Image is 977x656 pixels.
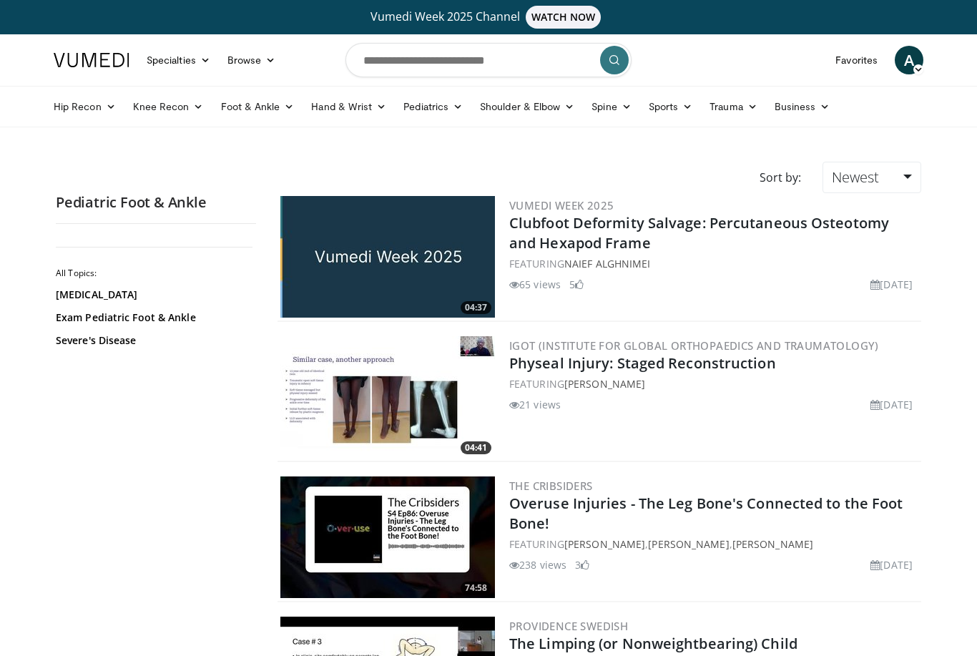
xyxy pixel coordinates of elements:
a: A [895,46,923,74]
h2: Pediatric Foot & Ankle [56,193,256,212]
a: Browse [219,46,285,74]
img: 8f705cd6-703b-4adc-943f-5fbdc94a63e0.300x170_q85_crop-smart_upscale.jpg [280,336,495,458]
a: Clubfoot Deformity Salvage: Percutaneous Osteotomy and Hexapod Frame [509,213,889,253]
a: Naief Alghnimei [564,257,651,270]
a: Business [766,92,839,121]
li: [DATE] [870,557,913,572]
a: Physeal Injury: Staged Reconstruction [509,353,776,373]
li: 21 views [509,397,561,412]
h2: All Topics: [56,268,252,279]
a: Shoulder & Elbow [471,92,583,121]
a: 74:58 [280,476,495,598]
a: Favorites [827,46,886,74]
li: 5 [569,277,584,292]
span: 04:37 [461,301,491,314]
a: Specialties [138,46,219,74]
img: a4113bc0-23b9-4e77-92cc-aeaa28703afd.300x170_q85_crop-smart_upscale.jpg [280,476,495,598]
span: 04:41 [461,441,491,454]
a: Vumedi Week 2025 [509,198,614,212]
a: Foot & Ankle [212,92,303,121]
a: IGOT (Institute for Global Orthopaedics and Traumatology) [509,338,879,353]
div: Sort by: [749,162,812,193]
a: Pediatrics [395,92,471,121]
li: [DATE] [870,397,913,412]
a: Exam Pediatric Foot & Ankle [56,310,249,325]
img: VuMedi Logo [54,53,129,67]
a: Overuse Injuries - The Leg Bone's Connected to the Foot Bone! [509,494,903,533]
a: [PERSON_NAME] [564,537,645,551]
a: Hand & Wrist [303,92,395,121]
span: WATCH NOW [526,6,602,29]
div: FEATURING , , [509,537,918,552]
a: Providence Swedish [509,619,628,633]
a: [PERSON_NAME] [564,377,645,391]
a: Trauma [701,92,766,121]
a: The Cribsiders [509,479,593,493]
a: Newest [823,162,921,193]
a: [PERSON_NAME] [648,537,729,551]
a: The Limping (or Nonweightbearing) Child [509,634,797,653]
li: 238 views [509,557,566,572]
a: Severe's Disease [56,333,249,348]
img: eac686f8-b057-4449-a6dc-a95ca058fbc7.jpg.300x170_q85_crop-smart_upscale.jpg [280,196,495,318]
li: [DATE] [870,277,913,292]
a: Vumedi Week 2025 ChannelWATCH NOW [56,6,921,29]
span: 74:58 [461,582,491,594]
a: [PERSON_NAME] [732,537,813,551]
li: 3 [575,557,589,572]
div: FEATURING [509,376,918,391]
a: Knee Recon [124,92,212,121]
li: 65 views [509,277,561,292]
a: Spine [583,92,639,121]
a: Sports [640,92,702,121]
input: Search topics, interventions [345,43,632,77]
a: 04:37 [280,196,495,318]
a: 04:41 [280,336,495,458]
div: FEATURING [509,256,918,271]
a: Hip Recon [45,92,124,121]
a: [MEDICAL_DATA] [56,288,249,302]
span: Newest [832,167,879,187]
